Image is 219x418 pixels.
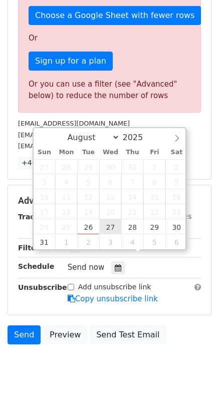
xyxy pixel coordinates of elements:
a: Send [8,325,41,344]
span: September 6, 2025 [165,234,187,249]
span: September 2, 2025 [77,234,99,249]
span: August 5, 2025 [77,174,99,189]
span: August 9, 2025 [165,174,187,189]
span: July 29, 2025 [77,159,99,174]
span: August 8, 2025 [143,174,165,189]
span: Fri [143,149,165,156]
span: Send now [68,263,105,272]
span: Sat [165,149,187,156]
a: Copy unsubscribe link [68,294,158,303]
span: August 10, 2025 [34,189,56,204]
a: Choose a Google Sheet with fewer rows [29,6,201,25]
a: +46 more [18,157,60,169]
span: August 14, 2025 [121,189,143,204]
span: August 19, 2025 [77,204,99,219]
small: [EMAIL_ADDRESS][DOMAIN_NAME] [18,142,130,150]
span: Sun [34,149,56,156]
span: July 31, 2025 [121,159,143,174]
input: Year [120,133,156,142]
span: August 3, 2025 [34,174,56,189]
span: September 1, 2025 [55,234,77,249]
a: Sign up for a plan [29,52,113,71]
span: August 17, 2025 [34,204,56,219]
strong: Schedule [18,262,54,270]
span: August 20, 2025 [99,204,121,219]
span: August 23, 2025 [165,204,187,219]
strong: Unsubscribe [18,283,67,291]
span: August 29, 2025 [143,219,165,234]
span: August 27, 2025 [99,219,121,234]
h5: Advanced [18,195,201,206]
span: August 6, 2025 [99,174,121,189]
span: August 16, 2025 [165,189,187,204]
span: September 4, 2025 [121,234,143,249]
span: July 30, 2025 [99,159,121,174]
span: August 26, 2025 [77,219,99,234]
span: August 25, 2025 [55,219,77,234]
span: September 5, 2025 [143,234,165,249]
div: 聊天小工具 [169,370,219,418]
label: Add unsubscribe link [78,282,151,292]
strong: Tracking [18,213,52,221]
span: Wed [99,149,121,156]
span: August 22, 2025 [143,204,165,219]
span: August 15, 2025 [143,189,165,204]
p: Or [29,33,190,44]
span: July 27, 2025 [34,159,56,174]
span: September 3, 2025 [99,234,121,249]
a: Preview [43,325,87,344]
small: [EMAIL_ADDRESS][DOMAIN_NAME] [18,131,130,139]
span: August 2, 2025 [165,159,187,174]
span: August 12, 2025 [77,189,99,204]
a: Send Test Email [90,325,166,344]
span: August 4, 2025 [55,174,77,189]
span: July 28, 2025 [55,159,77,174]
span: August 28, 2025 [121,219,143,234]
span: August 11, 2025 [55,189,77,204]
span: August 18, 2025 [55,204,77,219]
iframe: Chat Widget [169,370,219,418]
span: August 13, 2025 [99,189,121,204]
span: Thu [121,149,143,156]
div: Or you can use a filter (see "Advanced" below) to reduce the number of rows [29,79,190,101]
span: August 1, 2025 [143,159,165,174]
span: August 30, 2025 [165,219,187,234]
span: August 7, 2025 [121,174,143,189]
small: [EMAIL_ADDRESS][DOMAIN_NAME] [18,120,130,127]
strong: Filters [18,244,44,252]
span: Mon [55,149,77,156]
span: August 31, 2025 [34,234,56,249]
span: August 24, 2025 [34,219,56,234]
span: August 21, 2025 [121,204,143,219]
span: Tue [77,149,99,156]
